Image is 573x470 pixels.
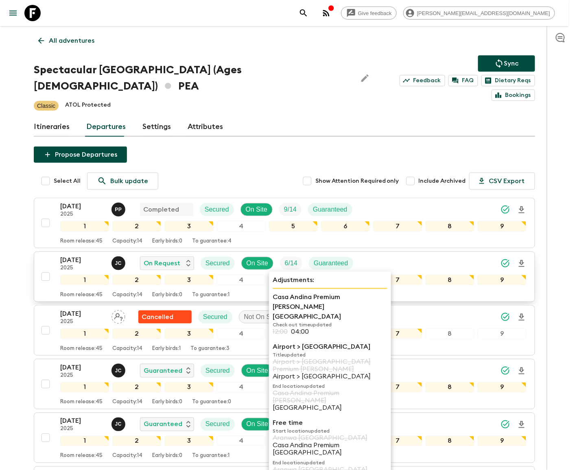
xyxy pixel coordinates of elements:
p: Airport > [GEOGRAPHIC_DATA] [273,342,387,352]
p: Capacity: 14 [112,399,142,406]
button: Propose Departures [34,146,127,163]
p: To guarantee: 1 [192,453,230,459]
p: To guarantee: 0 [192,399,231,406]
div: 3 [164,328,213,339]
p: 2025 [60,319,105,325]
p: Room release: 45 [60,399,103,406]
button: menu [5,5,21,21]
svg: Synced Successfully [501,312,510,322]
p: Guaranteed [144,366,182,376]
p: Early birds: 0 [152,453,182,459]
span: Julio Camacho [112,259,127,265]
a: Bookings [492,90,535,101]
p: Casa Andina Premium [GEOGRAPHIC_DATA] [273,442,387,457]
svg: Download Onboarding [517,259,527,269]
h1: Spectacular [GEOGRAPHIC_DATA] (Ages [DEMOGRAPHIC_DATA]) PEA [34,62,350,94]
a: Attributes [188,117,223,137]
p: 9 / 14 [284,205,297,214]
p: Early birds: 0 [152,399,182,406]
div: 9 [478,328,527,339]
div: 2 [112,221,161,232]
svg: Download Onboarding [517,205,527,215]
svg: Download Onboarding [517,366,527,376]
button: Sync adventure departures to the booking engine [478,55,535,72]
div: 3 [164,382,213,393]
span: Julio Camacho [112,420,127,426]
p: On Request [144,258,180,268]
p: Classic [37,102,55,110]
div: 1 [60,328,109,339]
p: 2025 [60,211,105,218]
p: J C [115,421,122,428]
p: Sync [504,59,519,68]
p: On Site [247,258,268,268]
p: Check out time updated [273,321,387,328]
p: Capacity: 14 [112,292,142,298]
div: 9 [478,221,527,232]
div: 4 [217,328,266,339]
span: Pabel Perez [112,205,127,212]
div: 2 [112,436,161,446]
div: 4 [217,221,266,232]
div: 9 [478,436,527,446]
p: To guarantee: 1 [192,292,230,298]
span: Select All [54,177,81,185]
div: 4 [217,436,266,446]
div: 8 [426,382,475,393]
p: [GEOGRAPHIC_DATA] [273,404,387,412]
svg: Synced Successfully [501,366,510,376]
p: Early birds: 0 [152,292,182,298]
div: 7 [373,221,422,232]
a: FAQ [448,75,478,86]
p: Guaranteed [144,420,182,429]
p: 2025 [60,426,105,433]
p: 2025 [60,372,105,379]
div: 1 [60,436,109,446]
button: Edit Adventure Title [357,62,373,94]
p: Airport > [GEOGRAPHIC_DATA] [273,373,387,380]
svg: Download Onboarding [517,313,527,322]
p: To guarantee: 3 [190,345,230,352]
p: Capacity: 14 [112,238,142,245]
div: Trip Fill [280,257,302,270]
p: Free time [273,418,387,428]
span: [PERSON_NAME][EMAIL_ADDRESS][DOMAIN_NAME] [413,10,555,16]
p: [DATE] [60,416,105,426]
p: J C [115,367,122,374]
a: Feedback [400,75,445,86]
p: Secured [205,205,229,214]
p: Room release: 45 [60,345,103,352]
p: Capacity: 14 [112,345,142,352]
p: Title updated [273,352,387,358]
p: [DATE] [60,309,105,319]
span: Give feedback [354,10,396,16]
div: 7 [373,436,422,446]
p: [DATE] [60,201,105,211]
p: Casa Andina Premium [PERSON_NAME] [273,390,387,404]
p: Guaranteed [314,258,348,268]
p: Aranwa [GEOGRAPHIC_DATA] [273,435,387,442]
svg: Download Onboarding [517,420,527,430]
div: 1 [60,382,109,393]
div: 9 [478,275,527,285]
p: On Site [247,420,268,429]
svg: Synced Successfully [501,258,510,268]
p: Secured [206,366,230,376]
p: 12:00 [273,328,288,335]
div: 3 [164,221,213,232]
div: 2 [112,328,161,339]
p: Secured [206,420,230,429]
p: On Site [247,366,268,376]
p: Guaranteed [313,205,348,214]
p: Room release: 45 [60,292,103,298]
div: 8 [426,328,475,339]
p: Secured [206,258,230,268]
p: End location updated [273,460,387,466]
p: Room release: 45 [60,453,103,459]
div: 4 [217,275,266,285]
span: Assign pack leader [112,313,125,319]
a: Settings [142,117,171,137]
p: ATOL Protected [65,101,111,111]
div: 8 [426,275,475,285]
div: 7 [373,382,422,393]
